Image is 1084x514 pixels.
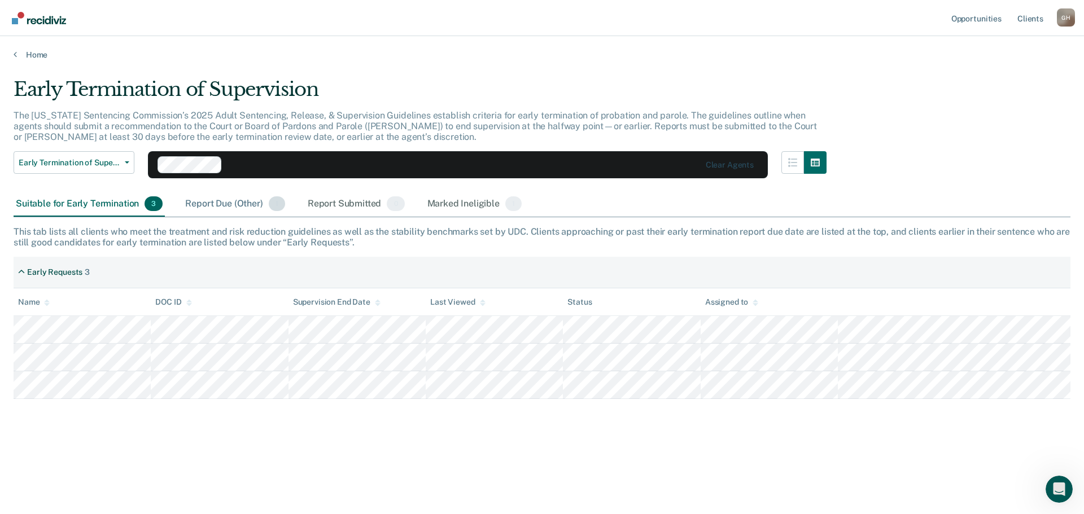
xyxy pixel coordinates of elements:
span: 1 [505,196,522,211]
div: Status [567,297,592,307]
div: DOC ID [155,297,191,307]
iframe: Intercom live chat [1046,476,1073,503]
button: Profile dropdown button [1057,8,1075,27]
div: Suitable for Early Termination3 [14,192,165,217]
div: Early Requests [27,267,82,277]
span: 3 [145,196,163,211]
div: Supervision End Date [293,297,381,307]
div: This tab lists all clients who meet the treatment and risk reduction guidelines as well as the st... [14,226,1070,248]
div: 3 [85,267,90,277]
div: Report Submitted0 [305,192,407,217]
p: The [US_STATE] Sentencing Commission’s 2025 Adult Sentencing, Release, & Supervision Guidelines e... [14,110,817,142]
div: Clear agents [706,160,754,170]
div: Early Termination of Supervision [14,78,827,110]
button: Early Termination of Supervision [14,151,134,174]
span: 0 [387,196,404,211]
div: Marked Ineligible1 [425,192,524,217]
div: Report Due (Other)1 [183,192,287,217]
div: Early Requests3 [14,263,94,282]
img: Recidiviz [12,12,66,24]
span: 1 [269,196,285,211]
div: Last Viewed [430,297,485,307]
a: Home [14,50,1070,60]
div: Assigned to [705,297,758,307]
div: G H [1057,8,1075,27]
span: Early Termination of Supervision [19,158,120,168]
div: Name [18,297,50,307]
